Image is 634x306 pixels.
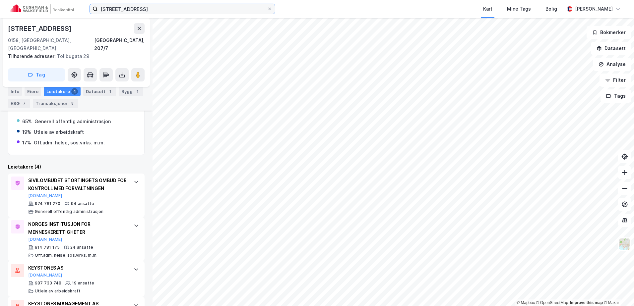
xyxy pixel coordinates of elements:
[71,88,78,95] div: 4
[134,88,141,95] div: 1
[8,52,139,60] div: Tollbugata 29
[35,245,60,250] div: 914 781 175
[28,237,62,242] button: [DOMAIN_NAME]
[21,100,28,107] div: 7
[483,5,492,13] div: Kart
[28,264,127,272] div: KEYSTONES AS
[119,87,143,96] div: Bygg
[107,88,113,95] div: 1
[83,87,116,96] div: Datasett
[35,280,61,286] div: 987 733 748
[8,36,94,52] div: 0158, [GEOGRAPHIC_DATA], [GEOGRAPHIC_DATA]
[8,99,30,108] div: ESG
[507,5,531,13] div: Mine Tags
[8,53,57,59] span: Tilhørende adresser:
[545,5,557,13] div: Bolig
[8,163,145,171] div: Leietakere (4)
[8,68,65,81] button: Tag
[69,100,76,107] div: 8
[22,118,32,126] div: 65%
[601,274,634,306] div: Kontrollprogram for chat
[570,300,603,305] a: Improve this map
[593,58,631,71] button: Analyse
[601,274,634,306] iframe: Chat Widget
[28,193,62,198] button: [DOMAIN_NAME]
[536,300,568,305] a: OpenStreetMap
[587,26,631,39] button: Bokmerker
[591,42,631,55] button: Datasett
[575,5,613,13] div: [PERSON_NAME]
[44,87,81,96] div: Leietakere
[8,23,73,34] div: [STREET_ADDRESS]
[25,87,41,96] div: Eiere
[22,139,31,147] div: 17%
[11,4,74,14] img: cushman-wakefield-realkapital-logo.202ea83816669bd177139c58696a8fa1.svg
[34,139,105,147] div: Off.adm. helse, sos.virks. m.m.
[600,74,631,87] button: Filter
[8,87,22,96] div: Info
[28,220,127,236] div: NORGES INSTITUSJON FOR MENNESKERETTIGHETER
[35,209,104,214] div: Generell offentlig administrasjon
[28,273,62,278] button: [DOMAIN_NAME]
[35,201,60,206] div: 974 761 270
[72,280,94,286] div: 19 ansatte
[35,288,81,294] div: Utleie av arbeidskraft
[34,128,84,136] div: Utleie av arbeidskraft
[35,253,97,258] div: Off.adm. helse, sos.virks. m.m.
[601,89,631,103] button: Tags
[94,36,145,52] div: [GEOGRAPHIC_DATA], 207/7
[98,4,267,14] input: Søk på adresse, matrikkel, gårdeiere, leietakere eller personer
[34,118,111,126] div: Generell offentlig administrasjon
[28,177,127,192] div: SIVILOMBUDET STORTINGETS OMBUD FOR KONTROLL MED FORVALTNINGEN
[33,99,78,108] div: Transaksjoner
[517,300,535,305] a: Mapbox
[71,201,94,206] div: 94 ansatte
[22,128,31,136] div: 19%
[70,245,93,250] div: 24 ansatte
[618,238,631,250] img: Z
